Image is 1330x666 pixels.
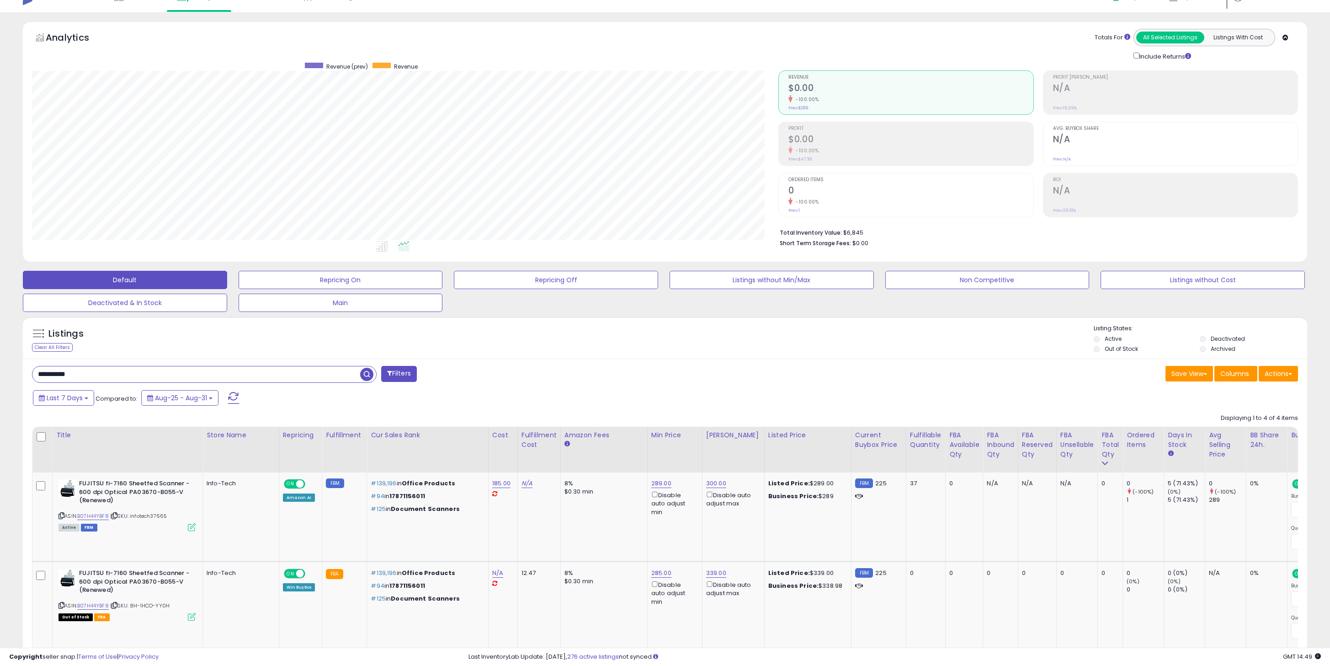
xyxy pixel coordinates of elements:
[1022,569,1049,577] div: 0
[9,652,43,661] strong: Copyright
[706,479,726,488] a: 300.00
[9,653,159,661] div: seller snap | |
[1053,185,1298,198] h2: N/A
[855,568,873,578] small: FBM
[521,569,553,577] div: 12.47
[118,652,159,661] a: Privacy Policy
[780,229,842,236] b: Total Inventory Value:
[326,430,363,440] div: Fulfillment
[23,294,227,312] button: Deactivated & In Stock
[1053,126,1298,131] span: Avg. Buybox Share
[855,430,902,450] div: Current Buybox Price
[564,488,640,496] div: $0.30 min
[768,492,844,500] div: $289
[651,479,671,488] a: 289.00
[283,430,319,440] div: Repricing
[326,569,343,579] small: FBA
[949,479,976,488] div: 0
[1211,345,1235,353] label: Archived
[1204,32,1272,43] button: Listings With Cost
[402,569,455,577] span: Office Products
[59,613,93,621] span: All listings that are currently out of stock and unavailable for purchase on Amazon
[492,479,511,488] a: 185.00
[788,177,1033,183] span: Ordered Items
[768,569,844,577] div: $339.00
[285,480,296,488] span: ON
[1168,450,1173,458] small: Days In Stock.
[987,430,1014,459] div: FBA inbound Qty
[94,613,110,621] span: FBA
[706,569,726,578] a: 339.00
[1133,488,1154,495] small: (-100%)
[651,569,671,578] a: 285.00
[1022,479,1049,488] div: N/A
[949,430,979,459] div: FBA Available Qty
[1053,156,1071,162] small: Prev: N/A
[59,479,77,498] img: 41K2xtz2EdL._SL40_.jpg
[239,271,443,289] button: Repricing On
[326,63,368,70] span: Revenue (prev)
[454,271,658,289] button: Repricing Off
[1101,569,1116,577] div: 0
[371,595,481,603] p: in
[59,569,196,620] div: ASIN:
[1095,33,1130,42] div: Totals For
[402,479,455,488] span: Office Products
[875,479,886,488] span: 225
[77,512,109,520] a: B07H44YBF8
[1053,83,1298,95] h2: N/A
[564,569,640,577] div: 8%
[1053,208,1076,213] small: Prev: 25.61%
[768,581,819,590] b: Business Price:
[1053,134,1298,146] h2: N/A
[371,479,481,488] p: in
[23,271,227,289] button: Default
[1101,271,1305,289] button: Listings without Cost
[788,75,1033,80] span: Revenue
[949,569,976,577] div: 0
[1250,430,1283,450] div: BB Share 24h.
[79,569,190,597] b: FUJITSU fi-7160 Sheetfed Scanner - 600 dpi Optical PA03670-B055-V (Renewed)
[987,569,1011,577] div: 0
[987,479,1011,488] div: N/A
[371,430,484,440] div: Cur Sales Rank
[59,479,196,530] div: ASIN:
[371,492,481,500] p: in
[1293,480,1304,488] span: ON
[651,580,695,606] div: Disable auto adjust min
[1168,479,1205,488] div: 5 (71.43%)
[47,393,83,403] span: Last 7 Days
[788,208,800,213] small: Prev: 1
[564,479,640,488] div: 8%
[371,582,481,590] p: in
[768,582,844,590] div: $338.98
[1105,335,1122,343] label: Active
[1094,324,1308,333] p: Listing States:
[1283,652,1321,661] span: 2025-09-9 14:49 GMT
[48,328,84,340] h5: Listings
[1209,479,1246,488] div: 0
[1250,479,1280,488] div: 0%
[239,294,443,312] button: Main
[1101,479,1116,488] div: 0
[1022,430,1053,459] div: FBA Reserved Qty
[706,580,757,597] div: Disable auto adjust max
[371,505,481,513] p: in
[77,602,109,610] a: B07H44YBF8
[521,479,532,488] a: N/A
[788,185,1033,198] h2: 0
[46,31,107,46] h5: Analytics
[780,239,851,247] b: Short Term Storage Fees:
[1259,366,1298,381] button: Actions
[1168,488,1181,495] small: (0%)
[1293,570,1304,578] span: ON
[1168,578,1181,585] small: (0%)
[141,390,218,406] button: Aug-25 - Aug-31
[852,239,868,247] span: $0.00
[389,492,425,500] span: 17871156011
[1209,496,1246,504] div: 289
[1127,496,1164,504] div: 1
[326,478,344,488] small: FBM
[875,569,886,577] span: 225
[793,147,819,154] small: -100.00%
